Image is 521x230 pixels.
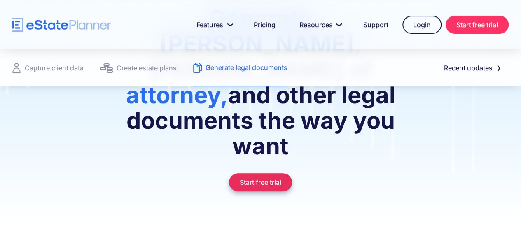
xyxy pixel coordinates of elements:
[402,16,442,34] a: Login
[12,18,111,32] a: home
[229,173,292,191] a: Start free trial
[187,16,240,33] a: Features
[446,16,509,34] a: Start free trial
[25,62,84,74] div: Capture client data
[12,49,84,86] a: Capture client data
[444,62,493,74] div: Recent updates
[193,49,287,86] a: Generate legal documents
[290,16,349,33] a: Resources
[434,60,509,76] a: Recent updates
[244,16,285,33] a: Pricing
[353,16,398,33] a: Support
[100,49,177,86] a: Create estate plans
[117,62,177,74] div: Create estate plans
[206,62,287,73] div: Generate legal documents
